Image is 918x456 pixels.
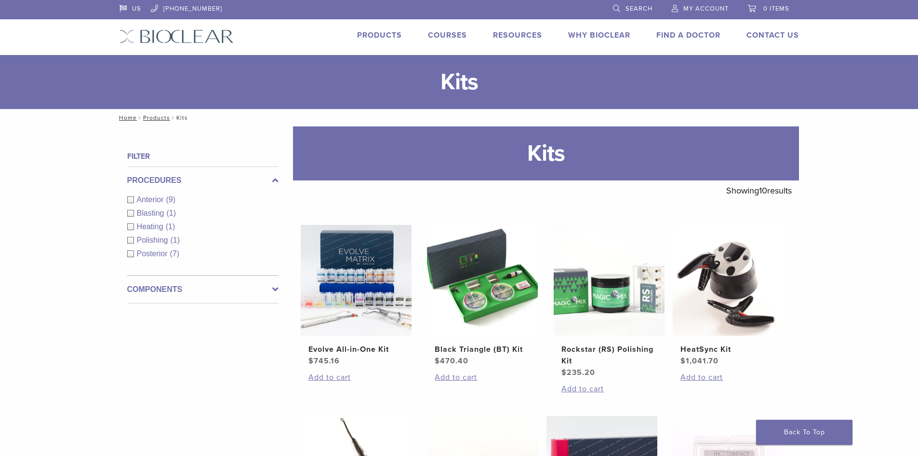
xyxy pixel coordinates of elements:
span: $ [680,356,686,366]
label: Components [127,284,279,295]
span: (1) [170,236,180,244]
bdi: 1,041.70 [680,356,718,366]
a: Products [143,114,170,121]
bdi: 470.40 [435,356,468,366]
span: Polishing [137,236,171,244]
h2: Black Triangle (BT) Kit [435,344,530,355]
span: My Account [683,5,729,13]
a: Home [116,114,137,121]
a: Add to cart: “HeatSync Kit” [680,372,776,383]
span: Blasting [137,209,167,217]
a: HeatSync KitHeatSync Kit $1,041.70 [672,225,785,367]
a: Black Triangle (BT) KitBlack Triangle (BT) Kit $470.40 [426,225,539,367]
h2: Evolve All-in-One Kit [308,344,404,355]
span: 10 [759,185,767,196]
bdi: 235.20 [561,368,595,377]
a: Contact Us [746,30,799,40]
span: 0 items [763,5,789,13]
span: (9) [166,195,176,204]
img: HeatSync Kit [673,225,784,336]
span: / [137,115,143,120]
a: Add to cart: “Black Triangle (BT) Kit” [435,372,530,383]
nav: Kits [112,109,806,126]
a: Products [357,30,402,40]
label: Procedures [127,175,279,186]
a: Add to cart: “Rockstar (RS) Polishing Kit” [561,383,657,395]
span: Search [625,5,652,13]
h4: Filter [127,151,279,162]
span: (1) [166,209,176,217]
a: Resources [493,30,542,40]
p: Showing results [726,180,792,201]
span: $ [308,356,314,366]
a: Find A Doctor [656,30,720,40]
span: (7) [170,249,180,258]
h2: HeatSync Kit [680,344,776,355]
img: Evolve All-in-One Kit [301,225,412,336]
span: Anterior [137,195,166,204]
span: Heating [137,222,166,231]
img: Black Triangle (BT) Kit [427,225,538,336]
img: Rockstar (RS) Polishing Kit [554,225,665,336]
span: / [170,115,176,120]
a: Evolve All-in-One KitEvolve All-in-One Kit $745.16 [300,225,412,367]
a: Why Bioclear [568,30,630,40]
span: $ [435,356,440,366]
a: Back To Top [756,420,852,445]
a: Rockstar (RS) Polishing KitRockstar (RS) Polishing Kit $235.20 [553,225,665,378]
h2: Rockstar (RS) Polishing Kit [561,344,657,367]
span: $ [561,368,567,377]
span: Posterior [137,249,170,258]
a: Add to cart: “Evolve All-in-One Kit” [308,372,404,383]
a: Courses [428,30,467,40]
h1: Kits [293,126,799,180]
bdi: 745.16 [308,356,340,366]
span: (1) [166,222,175,231]
img: Bioclear [120,29,234,43]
